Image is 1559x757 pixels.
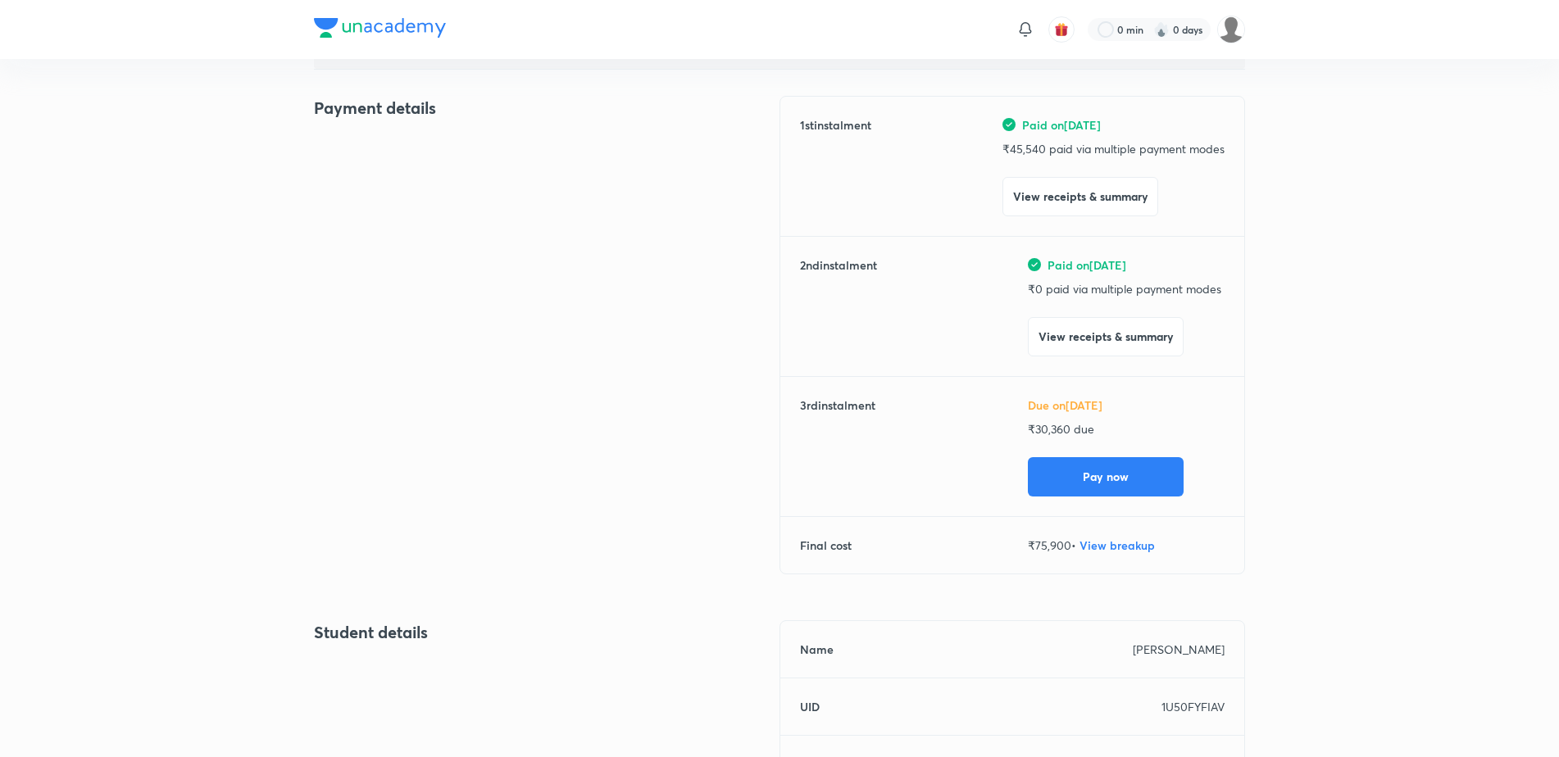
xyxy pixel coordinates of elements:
h6: 2 nd instalment [800,256,877,356]
img: streak [1153,21,1170,38]
h6: Due on [DATE] [1028,397,1225,414]
img: Company Logo [314,18,446,38]
h4: Student details [314,620,779,645]
p: ₹ 45,540 paid via multiple payment modes [1002,140,1225,157]
h6: 1 st instalment [800,116,871,216]
p: ₹ 0 paid via multiple payment modes [1028,280,1225,297]
h4: Payment details [314,96,779,120]
h6: Name [800,641,834,658]
p: ₹ 30,360 due [1028,420,1225,437]
span: Paid on [DATE] [1048,256,1126,274]
span: View breakup [1079,537,1155,553]
h6: Final cost [800,537,852,554]
img: avatar [1054,22,1069,37]
button: Pay now [1028,457,1184,496]
span: Paid on [DATE] [1022,116,1101,134]
button: View receipts & summary [1028,317,1184,356]
p: 1U50FYFIAV [1161,698,1225,715]
button: avatar [1048,16,1075,43]
h6: 3 rd instalment [800,397,875,496]
p: ₹ 75,900 • [1028,537,1225,554]
a: Company Logo [314,18,446,42]
button: View receipts & summary [1002,177,1158,216]
p: [PERSON_NAME] [1133,641,1225,658]
h6: UID [800,698,820,715]
img: PRADEEP KADAM [1217,16,1245,43]
img: green-tick [1002,118,1016,131]
img: green-tick [1028,258,1041,271]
